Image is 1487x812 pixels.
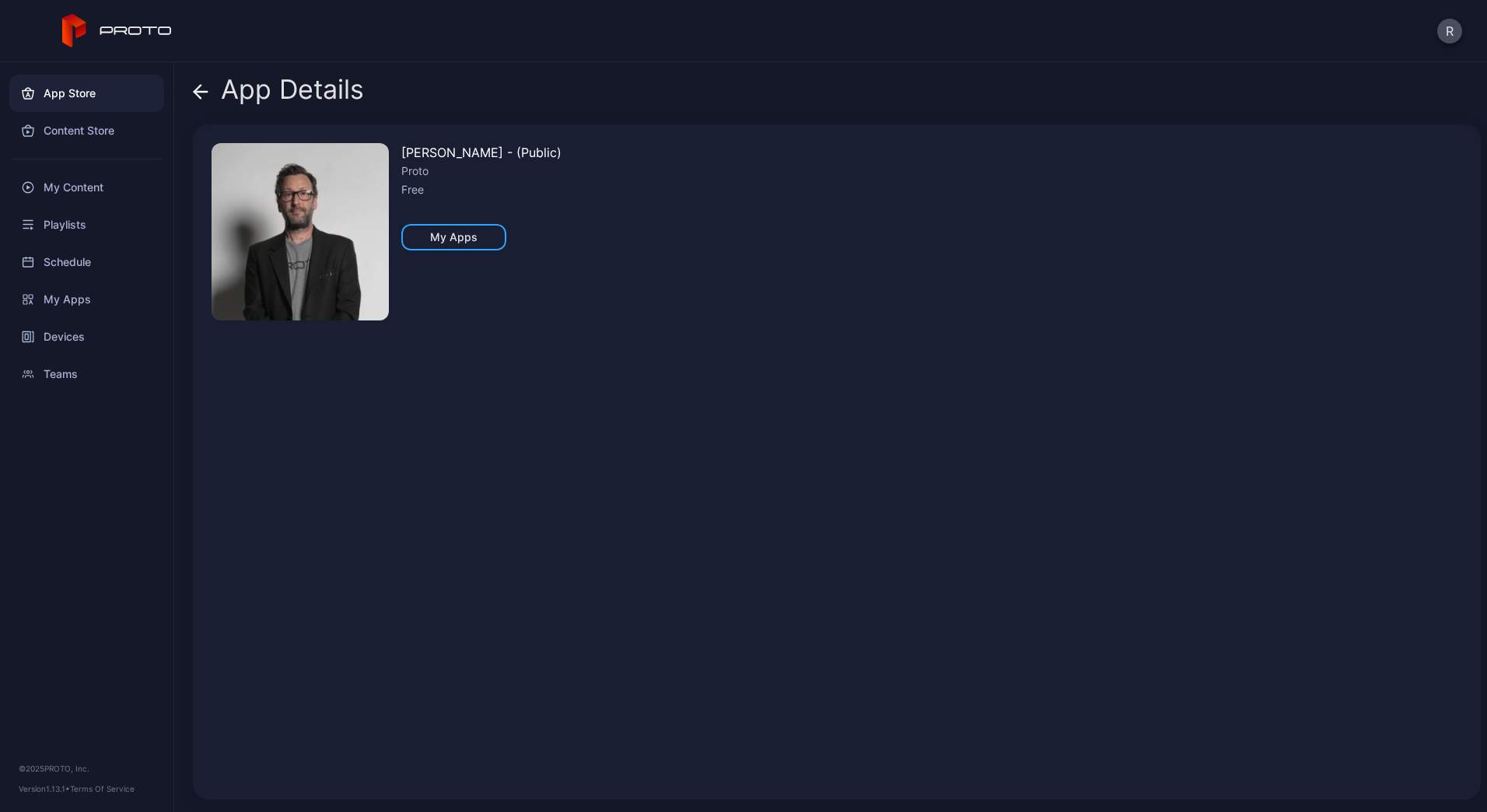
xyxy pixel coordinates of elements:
div: Free [401,180,562,199]
button: R [1437,19,1462,44]
div: [PERSON_NAME] - (Public) [401,143,562,162]
div: Proto [401,162,562,180]
button: My Apps [401,224,506,250]
a: Terms Of Service [70,784,135,793]
a: My Apps [9,281,164,318]
div: My Apps [430,231,478,243]
a: Teams [9,355,164,393]
a: App Store [9,75,164,112]
a: Playlists [9,206,164,243]
div: © 2025 PROTO, Inc. [19,762,155,775]
a: Content Store [9,112,164,149]
div: App Details [193,75,364,112]
a: My Content [9,169,164,206]
span: Version 1.13.1 • [19,784,70,793]
a: Schedule [9,243,164,281]
a: Devices [9,318,164,355]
